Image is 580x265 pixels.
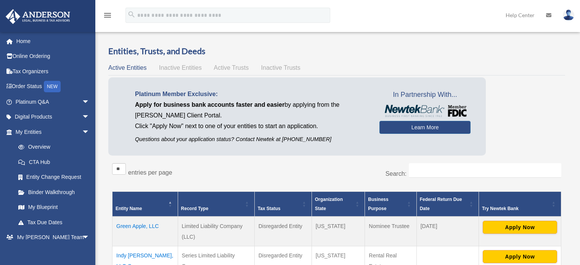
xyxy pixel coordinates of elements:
[482,204,549,213] div: Try Newtek Bank
[479,191,561,217] th: Try Newtek Bank : Activate to sort
[416,217,479,246] td: [DATE]
[365,191,416,217] th: Business Purpose: Activate to sort
[5,49,101,64] a: Online Ordering
[11,185,97,200] a: Binder Walkthrough
[368,197,388,211] span: Business Purpose
[5,124,97,140] a: My Entitiesarrow_drop_down
[258,206,281,211] span: Tax Status
[128,169,172,176] label: entries per page
[312,217,365,246] td: [US_STATE]
[11,154,97,170] a: CTA Hub
[11,170,97,185] a: Entity Change Request
[82,109,97,125] span: arrow_drop_down
[178,217,254,246] td: Limited Liability Company (LLC)
[82,124,97,140] span: arrow_drop_down
[135,100,368,121] p: by applying from the [PERSON_NAME] Client Portal.
[420,197,462,211] span: Federal Return Due Date
[261,64,300,71] span: Inactive Trusts
[11,200,97,215] a: My Blueprint
[135,89,368,100] p: Platinum Member Exclusive:
[112,217,178,246] td: Green Apple, LLC
[159,64,202,71] span: Inactive Entities
[11,215,97,230] a: Tax Due Dates
[3,9,72,24] img: Anderson Advisors Platinum Portal
[5,94,101,109] a: Platinum Q&Aarrow_drop_down
[5,64,101,79] a: Tax Organizers
[483,221,557,234] button: Apply Now
[127,10,136,19] i: search
[383,105,467,117] img: NewtekBankLogoSM.png
[5,79,101,95] a: Order StatusNEW
[483,250,557,263] button: Apply Now
[112,191,178,217] th: Entity Name: Activate to invert sorting
[5,230,101,245] a: My [PERSON_NAME] Teamarrow_drop_down
[379,89,471,101] span: In Partnership With...
[82,94,97,110] span: arrow_drop_down
[315,197,343,211] span: Organization State
[178,191,254,217] th: Record Type: Activate to sort
[254,217,312,246] td: Disregarded Entity
[44,81,61,92] div: NEW
[5,34,101,49] a: Home
[108,64,146,71] span: Active Entities
[379,121,471,134] a: Learn More
[82,230,97,246] span: arrow_drop_down
[103,11,112,20] i: menu
[116,206,142,211] span: Entity Name
[5,109,101,125] a: Digital Productsarrow_drop_down
[365,217,416,246] td: Nominee Trustee
[181,206,209,211] span: Record Type
[563,10,574,21] img: User Pic
[108,45,565,57] h3: Entities, Trusts, and Deeds
[312,191,365,217] th: Organization State: Activate to sort
[416,191,479,217] th: Federal Return Due Date: Activate to sort
[135,135,368,144] p: Questions about your application status? Contact Newtek at [PHONE_NUMBER]
[135,101,284,108] span: Apply for business bank accounts faster and easier
[11,140,93,155] a: Overview
[135,121,368,132] p: Click "Apply Now" next to one of your entities to start an application.
[103,13,112,20] a: menu
[386,170,406,177] label: Search:
[254,191,312,217] th: Tax Status: Activate to sort
[214,64,249,71] span: Active Trusts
